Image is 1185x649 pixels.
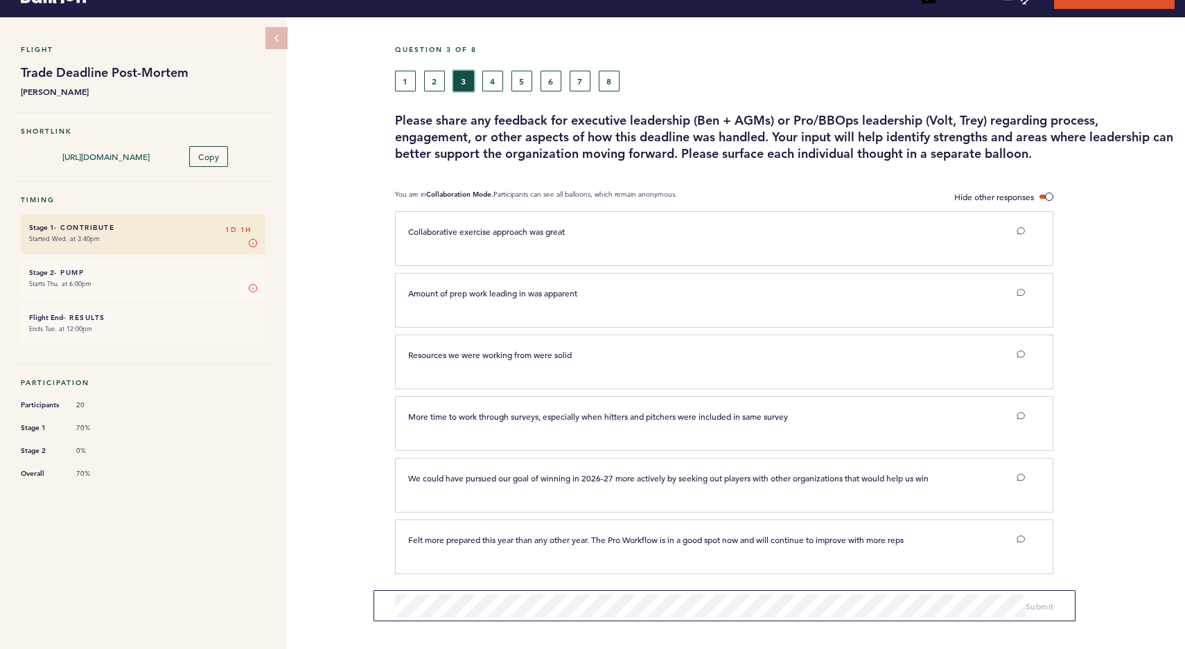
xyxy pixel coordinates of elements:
h5: Timing [21,195,265,204]
span: Overall [21,467,62,481]
p: You are in Participants can see all balloons, which remain anonymous. [395,190,677,204]
button: 2 [424,71,445,91]
button: Submit [1026,599,1054,613]
span: We could have pursued our goal of winning in 2026-27 more actively by seeking out players with ot... [408,472,929,483]
h3: Please share any feedback for executive leadership (Ben + AGMs) or Pro/BBOps leadership (Volt, Tr... [395,112,1175,162]
h5: Question 3 of 8 [395,45,1175,54]
span: 70% [76,423,118,433]
h5: Flight [21,45,265,54]
span: Submit [1026,601,1054,612]
time: Started Wed. at 3:40pm [29,234,100,243]
button: 1 [395,71,416,91]
small: Stage 2 [29,268,54,277]
span: Collaborative exercise approach was great [408,226,565,237]
span: Hide other responses [954,191,1034,202]
h5: Participation [21,378,265,387]
h6: - Contribute [29,223,257,232]
button: 3 [453,71,474,91]
small: Flight End [29,313,63,322]
span: Resources we were working from were solid [408,349,572,360]
h5: Shortlink [21,127,265,136]
span: Stage 1 [21,421,62,435]
h6: - Pump [29,268,257,277]
span: Copy [198,151,219,162]
span: 20 [76,400,118,410]
button: 4 [482,71,503,91]
span: 1D 1H [225,223,252,237]
time: Ends Tue. at 12:00pm [29,324,92,333]
h1: Trade Deadline Post-Mortem [21,64,265,81]
button: 8 [599,71,620,91]
h6: - Results [29,313,257,322]
span: Stage 2 [21,444,62,458]
b: [PERSON_NAME] [21,85,265,98]
small: Stage 1 [29,223,54,232]
button: 5 [511,71,532,91]
span: Felt more prepared this year than any other year. The Pro Workflow is in a good spot now and will... [408,534,904,545]
span: 70% [76,469,118,479]
time: Starts Thu. at 6:00pm [29,279,91,288]
b: Collaboration Mode. [426,190,493,199]
span: Amount of prep work leading in was apparent [408,287,577,299]
span: 0% [76,446,118,456]
button: 6 [541,71,561,91]
button: 7 [570,71,590,91]
button: Copy [189,146,228,167]
span: More time to work through surveys, especially when hitters and pitchers were included in same survey [408,411,788,422]
span: Participants [21,398,62,412]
